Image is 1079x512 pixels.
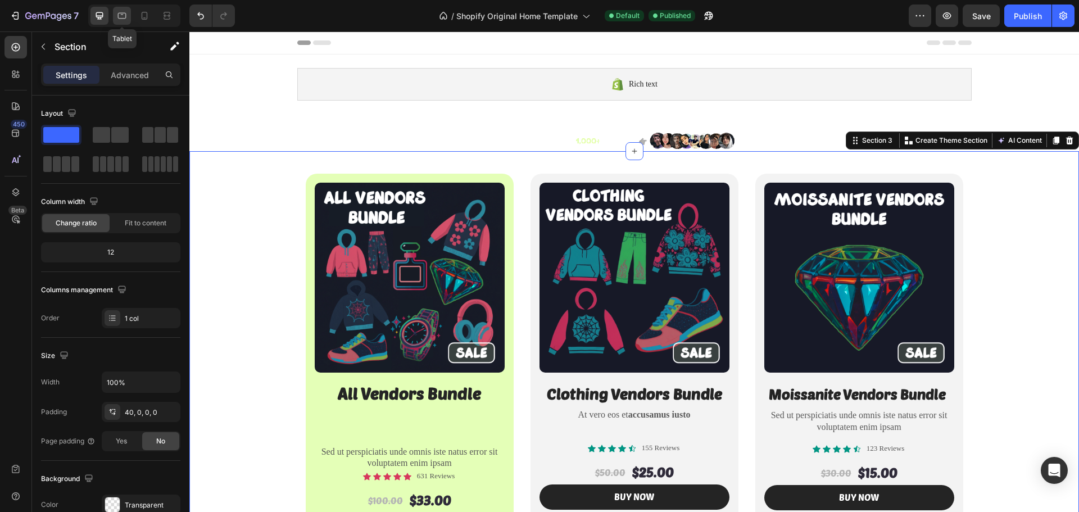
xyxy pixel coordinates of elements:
button: Save [963,4,1000,27]
div: Undo/Redo [189,4,235,27]
div: Column width [41,194,101,210]
span: Save [972,11,991,21]
div: $33.00 [219,460,263,479]
div: $50.00 [405,434,437,448]
div: Columns management [41,283,129,298]
span: Published [660,11,691,21]
p: At vero eos et [351,378,539,389]
span: / [451,10,454,22]
p: 631 Reviews [228,440,266,450]
div: $100.00 [178,463,215,477]
p: 155 Reviews [452,412,491,422]
p: Sed ut perspiciatis unde omnis iste natus error sit voluptatem enim ipsam [126,415,314,438]
p: Sed ut perspiciatis unde omnis iste natus error sit voluptatem enim ipsam [576,378,764,402]
span: No [156,436,165,446]
span: Default [616,11,640,21]
div: Publish [1014,10,1042,22]
p: Create Theme Section [726,104,798,114]
button: buy now [575,454,765,479]
span: Yes [116,436,127,446]
div: 1 col [125,314,178,324]
strong: accusamus iusto [439,378,501,388]
div: 12 [43,244,178,260]
div: $30.00 [631,435,663,449]
div: Size [41,348,71,364]
img: gempages_578663528051770087-42b8e75b-a14b-4f6d-9a58-a3be4ffe6496.png [338,99,552,120]
p: 123 Reviews [677,413,715,422]
iframe: To enrich screen reader interactions, please activate Accessibility in Grammarly extension settings [189,31,1079,512]
div: Open Intercom Messenger [1041,457,1068,484]
span: Shopify Original Home Template [456,10,578,22]
h2: All Vendors Bundle [125,350,315,374]
span: Change ratio [56,218,97,228]
div: Section 3 [670,104,705,114]
div: Background [41,472,96,487]
span: Clothing Vendors Bundle [357,353,533,371]
button: buy now [350,453,540,478]
div: Beta [8,206,27,215]
div: Width [41,377,60,387]
div: Color [41,500,58,510]
div: 450 [11,120,27,129]
div: $15.00 [668,432,709,451]
p: Section [55,40,147,53]
p: Advanced [111,69,149,81]
div: Order [41,313,60,323]
input: Auto [102,372,180,392]
strong: Moissanite Vendors Bundle [579,354,756,371]
button: 7 [4,4,84,27]
span: Rich text [439,46,468,60]
p: 7 [74,9,79,22]
div: Padding [41,407,67,417]
div: 40, 0, 0, 0 [125,407,178,418]
div: buy now [425,460,465,472]
div: Layout [41,106,79,121]
div: buy now [650,460,690,472]
button: AI Content [805,102,855,116]
p: Settings [56,69,87,81]
button: Publish [1004,4,1051,27]
div: Page padding [41,436,96,446]
span: Fit to content [125,218,166,228]
div: $25.00 [442,432,486,451]
div: Transparent [125,500,178,510]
